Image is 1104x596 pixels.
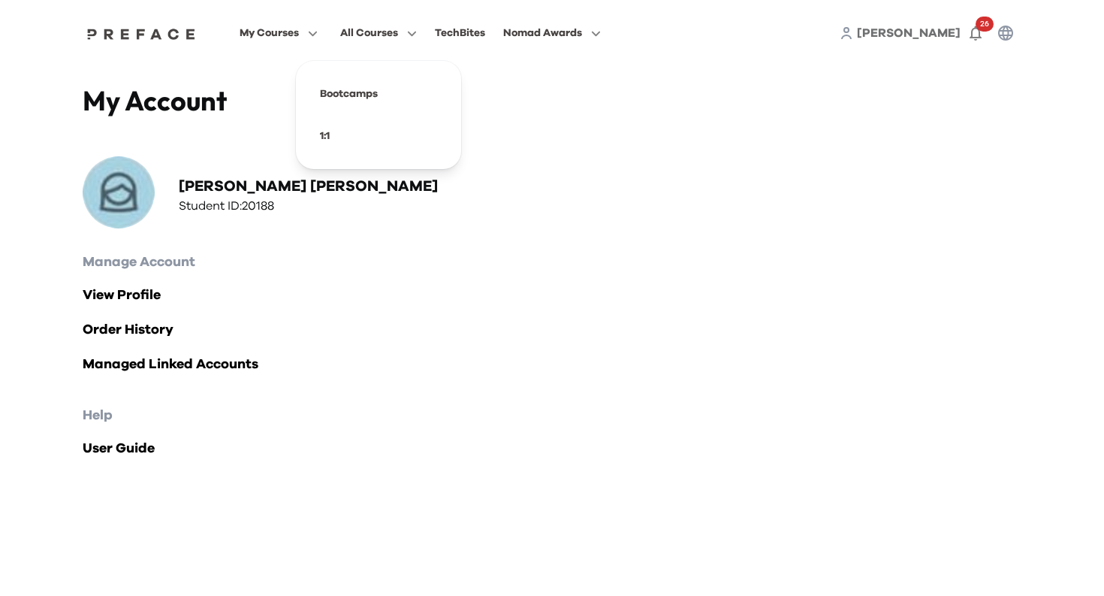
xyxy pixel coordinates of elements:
h2: Manage Account [83,252,1021,273]
a: 1:1 [320,131,330,141]
a: [PERSON_NAME] [857,24,961,42]
a: Managed Linked Accounts [83,354,1021,375]
a: View Profile [83,285,1021,306]
button: Nomad Awards [499,23,605,43]
button: 26 [961,18,991,48]
div: TechBites [435,24,485,42]
span: Nomad Awards [503,24,582,42]
h3: Student ID: 20188 [179,197,438,215]
a: User Guide [83,438,1021,459]
img: Preface Logo [83,28,199,40]
span: [PERSON_NAME] [857,27,961,39]
button: My Courses [235,23,322,43]
img: Profile Picture [83,156,155,228]
span: All Courses [340,24,398,42]
button: All Courses [336,23,421,43]
h2: [PERSON_NAME] [PERSON_NAME] [179,176,438,197]
span: 26 [976,17,994,32]
a: Order History [83,319,1021,340]
a: Bootcamps [320,89,378,99]
h2: Help [83,405,1021,426]
a: Preface Logo [83,27,199,39]
h4: My Account [83,84,552,117]
span: My Courses [240,24,299,42]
